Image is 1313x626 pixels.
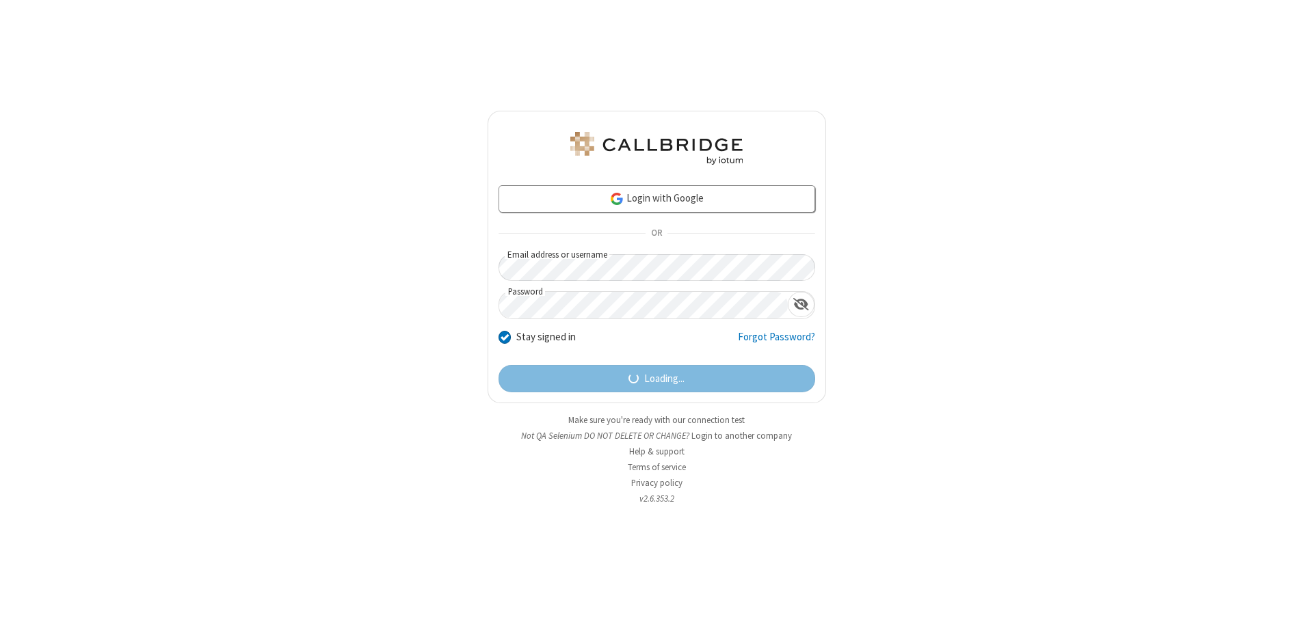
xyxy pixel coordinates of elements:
span: Loading... [644,371,685,387]
label: Stay signed in [516,329,576,345]
iframe: Chat [1279,590,1303,616]
a: Privacy policy [631,477,682,489]
input: Password [499,292,788,318]
div: Show password [788,292,814,317]
button: Loading... [499,365,815,392]
input: Email address or username [499,254,815,281]
button: Login to another company [691,429,792,442]
a: Help & support [629,446,685,457]
img: QA Selenium DO NOT DELETE OR CHANGE [568,132,745,165]
span: OR [646,224,667,243]
a: Make sure you're ready with our connection test [568,414,745,426]
a: Forgot Password? [738,329,815,355]
img: google-icon.png [609,191,624,206]
a: Terms of service [628,461,686,473]
li: Not QA Selenium DO NOT DELETE OR CHANGE? [488,429,826,442]
li: v2.6.353.2 [488,492,826,505]
a: Login with Google [499,185,815,213]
